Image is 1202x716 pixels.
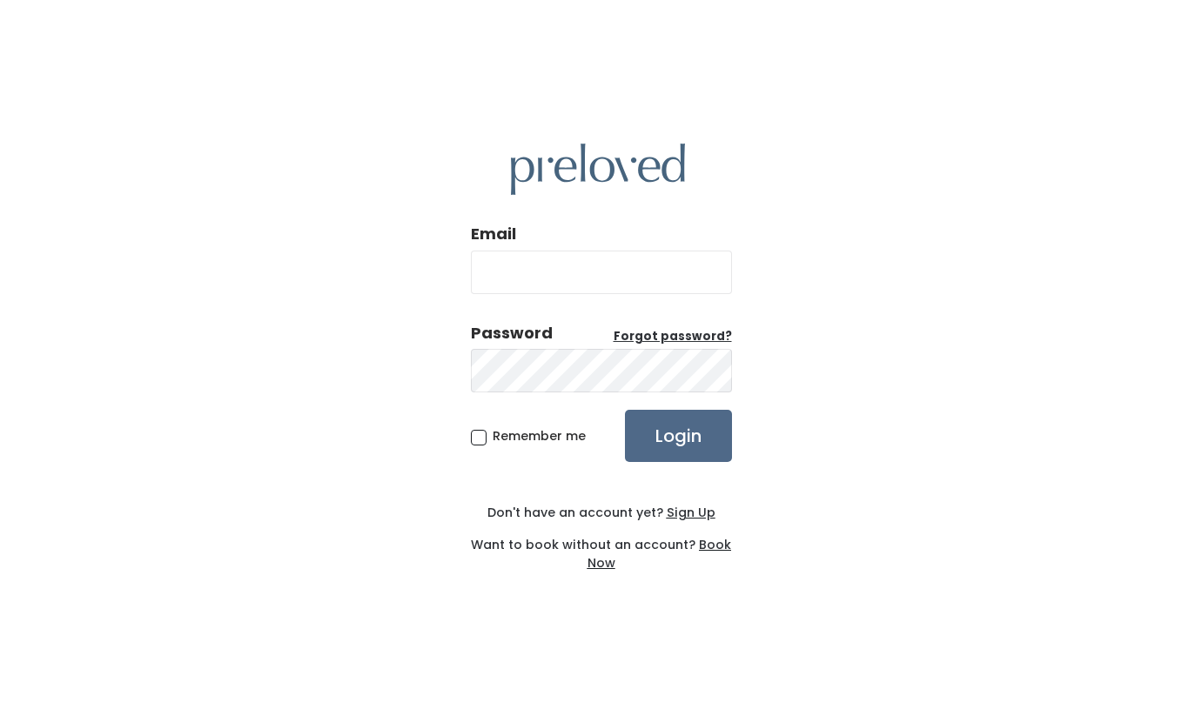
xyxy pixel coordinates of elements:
[667,504,715,521] u: Sign Up
[471,322,553,345] div: Password
[663,504,715,521] a: Sign Up
[471,223,516,245] label: Email
[511,144,685,195] img: preloved logo
[493,427,586,445] span: Remember me
[471,522,732,572] div: Want to book without an account?
[588,536,732,572] a: Book Now
[614,328,732,345] u: Forgot password?
[614,328,732,345] a: Forgot password?
[471,504,732,522] div: Don't have an account yet?
[625,410,732,462] input: Login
